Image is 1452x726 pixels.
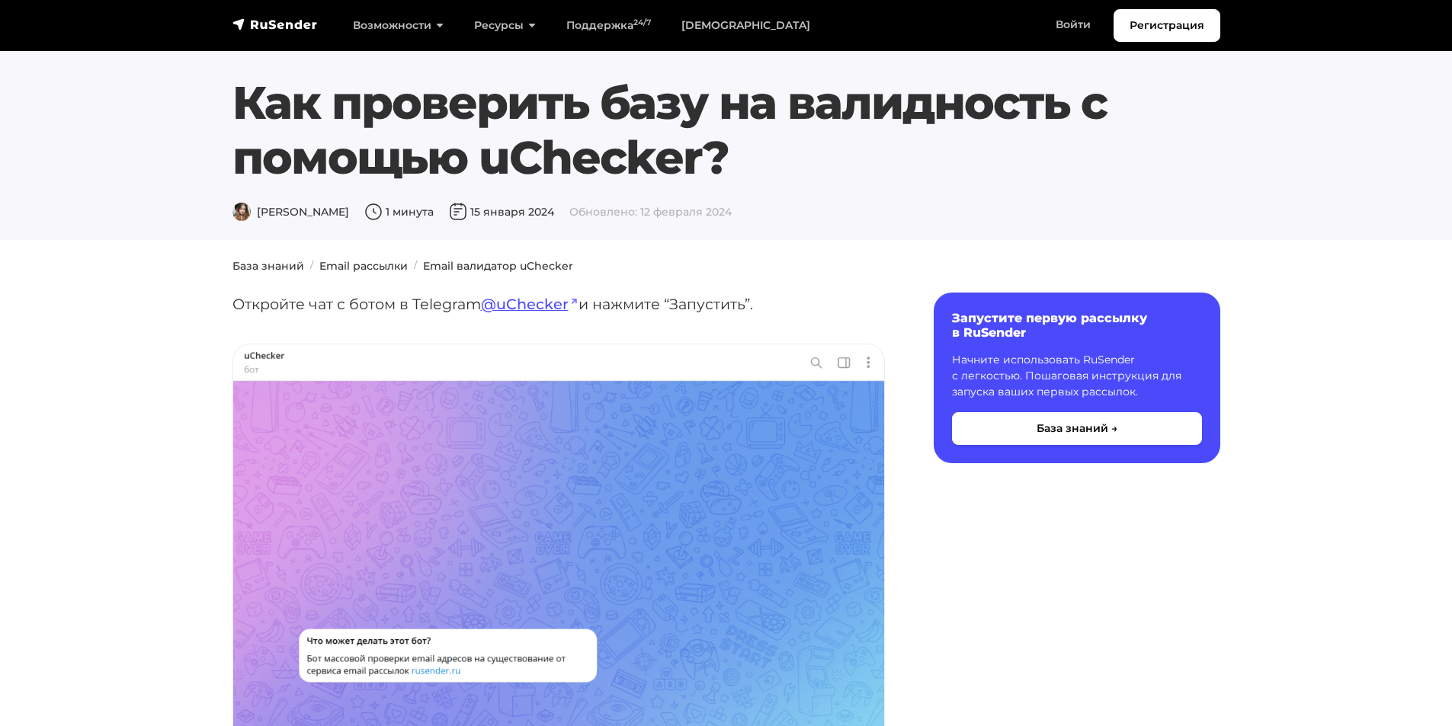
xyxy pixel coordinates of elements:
a: База знаний [232,259,304,273]
a: Поддержка24/7 [551,10,666,41]
a: [DEMOGRAPHIC_DATA] [666,10,825,41]
span: Обновлено: 12 февраля 2024 [569,205,732,219]
a: @uChecker [481,295,579,313]
span: 15 января 2024 [449,205,554,219]
button: База знаний → [952,412,1202,445]
p: Откройте чат с ботом в Telegram и нажмите “Запустить”. [232,293,885,316]
a: Email валидатор uChecker [423,259,573,273]
a: Email рассылки [319,259,408,273]
a: Возможности [338,10,459,41]
a: Регистрация [1114,9,1220,42]
span: [PERSON_NAME] [232,205,349,219]
sup: 24/7 [633,18,651,27]
nav: breadcrumb [223,258,1229,274]
a: Запустите первую рассылку в RuSender Начните использовать RuSender с легкостью. Пошаговая инструк... [934,293,1220,463]
h1: Как проверить базу на валидность с помощью uChecker? [232,75,1220,185]
span: 1 минута [364,205,434,219]
a: Войти [1040,9,1106,40]
h6: Запустите первую рассылку в RuSender [952,311,1202,340]
p: Начните использовать RuSender с легкостью. Пошаговая инструкция для запуска ваших первых рассылок. [952,352,1202,400]
img: Время чтения [364,203,383,221]
a: Ресурсы [459,10,551,41]
img: RuSender [232,17,318,32]
img: Дата публикации [449,203,467,221]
